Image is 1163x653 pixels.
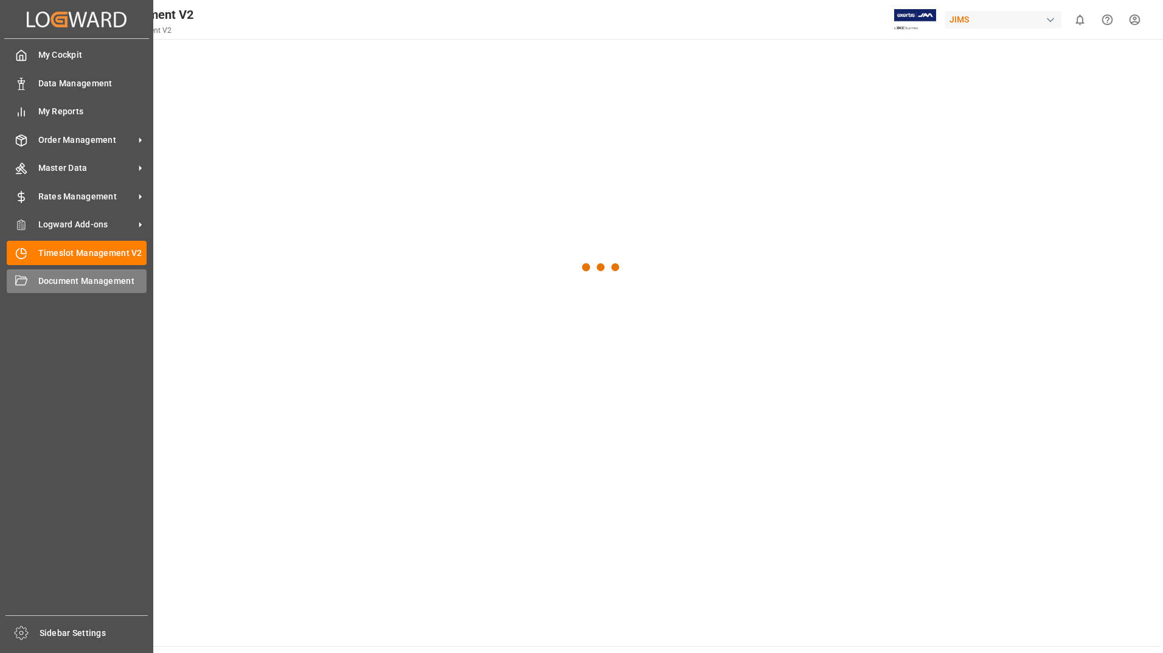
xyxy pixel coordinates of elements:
[1094,6,1121,33] button: Help Center
[40,627,148,640] span: Sidebar Settings
[38,77,147,90] span: Data Management
[7,269,147,293] a: Document Management
[945,8,1066,31] button: JIMS
[38,275,147,288] span: Document Management
[1066,6,1094,33] button: show 0 new notifications
[38,105,147,118] span: My Reports
[945,11,1061,29] div: JIMS
[38,190,134,203] span: Rates Management
[38,162,134,174] span: Master Data
[7,43,147,67] a: My Cockpit
[7,241,147,264] a: Timeslot Management V2
[38,49,147,61] span: My Cockpit
[38,218,134,231] span: Logward Add-ons
[7,71,147,95] a: Data Management
[7,100,147,123] a: My Reports
[38,134,134,147] span: Order Management
[38,247,147,260] span: Timeslot Management V2
[894,9,936,30] img: Exertis%20JAM%20-%20Email%20Logo.jpg_1722504956.jpg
